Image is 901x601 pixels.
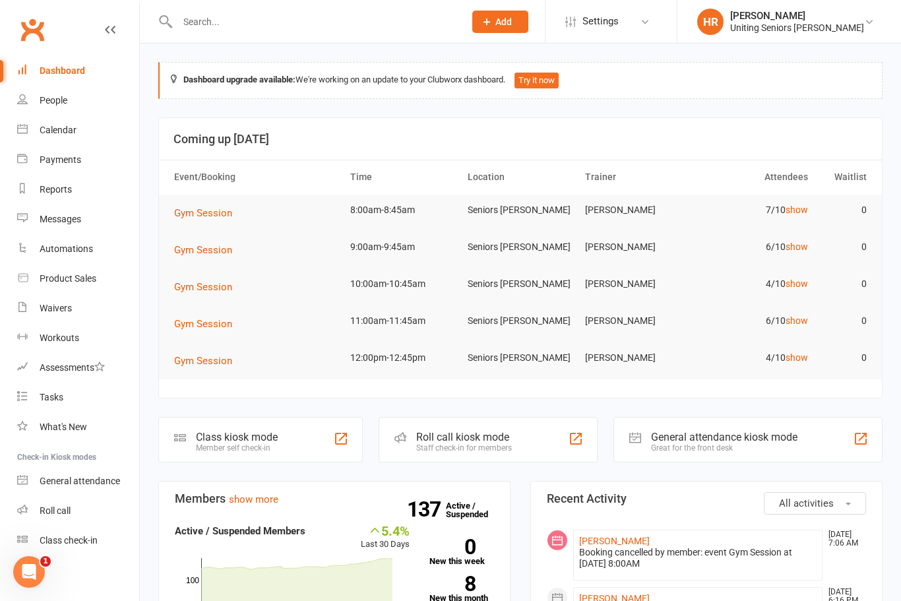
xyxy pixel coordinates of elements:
button: Gym Session [174,279,241,295]
iframe: Intercom live chat [13,556,45,588]
th: Attendees [697,160,814,194]
strong: 137 [407,499,446,519]
div: Uniting Seniors [PERSON_NAME] [730,22,864,34]
div: Class kiosk mode [196,431,278,443]
a: Tasks [17,383,139,412]
td: [PERSON_NAME] [579,232,697,263]
a: show [786,205,808,215]
a: Messages [17,205,139,234]
button: Add [472,11,528,33]
a: Clubworx [16,13,49,46]
a: show [786,352,808,363]
span: Gym Session [174,355,232,367]
h3: Coming up [DATE] [173,133,867,146]
div: [PERSON_NAME] [730,10,864,22]
a: show [786,315,808,326]
div: General attendance [40,476,120,486]
span: Gym Session [174,207,232,219]
td: 0 [814,195,873,226]
td: 11:00am-11:45am [344,305,462,336]
div: Product Sales [40,273,96,284]
td: 12:00pm-12:45pm [344,342,462,373]
td: [PERSON_NAME] [579,195,697,226]
td: 4/10 [697,269,814,300]
div: We're working on an update to your Clubworx dashboard. [158,62,883,99]
span: Settings [582,7,619,36]
a: 137Active / Suspended [446,491,504,528]
button: Gym Session [174,242,241,258]
td: 0 [814,232,873,263]
td: 0 [814,342,873,373]
div: Messages [40,214,81,224]
td: 6/10 [697,232,814,263]
strong: Dashboard upgrade available: [183,75,295,84]
div: Roll call kiosk mode [416,431,512,443]
td: [PERSON_NAME] [579,269,697,300]
td: 10:00am-10:45am [344,269,462,300]
td: 7/10 [697,195,814,226]
a: show [786,241,808,252]
div: Staff check-in for members [416,443,512,453]
td: 9:00am-9:45am [344,232,462,263]
td: 6/10 [697,305,814,336]
div: Member self check-in [196,443,278,453]
span: 1 [40,556,51,567]
div: Workouts [40,332,79,343]
strong: Active / Suspended Members [175,525,305,537]
td: 0 [814,305,873,336]
div: Booking cancelled by member: event Gym Session at [DATE] 8:00AM [579,547,817,569]
h3: Members [175,492,494,505]
a: Roll call [17,496,139,526]
h3: Recent Activity [547,492,866,505]
time: [DATE] 7:06 AM [822,530,865,548]
td: Seniors [PERSON_NAME] [462,269,579,300]
td: [PERSON_NAME] [579,342,697,373]
a: show [786,278,808,289]
strong: 8 [429,574,476,594]
div: Great for the front desk [651,443,797,453]
span: All activities [779,497,834,509]
button: All activities [764,492,866,515]
div: Roll call [40,505,71,516]
th: Waitlist [814,160,873,194]
a: Class kiosk mode [17,526,139,555]
div: Assessments [40,362,105,373]
input: Search... [173,13,455,31]
a: Dashboard [17,56,139,86]
td: Seniors [PERSON_NAME] [462,195,579,226]
span: Gym Session [174,281,232,293]
div: Class check-in [40,535,98,546]
a: [PERSON_NAME] [579,536,650,546]
th: Time [344,160,462,194]
a: Calendar [17,115,139,145]
a: People [17,86,139,115]
a: show more [229,493,278,505]
td: Seniors [PERSON_NAME] [462,232,579,263]
span: Gym Session [174,244,232,256]
strong: 0 [429,537,476,557]
a: 0New this week [429,539,495,565]
a: Reports [17,175,139,205]
th: Event/Booking [168,160,344,194]
th: Location [462,160,579,194]
a: Waivers [17,294,139,323]
div: What's New [40,422,87,432]
span: Add [495,16,512,27]
a: Automations [17,234,139,264]
div: Calendar [40,125,77,135]
th: Trainer [579,160,697,194]
div: 5.4% [361,523,410,538]
a: Product Sales [17,264,139,294]
td: Seniors [PERSON_NAME] [462,305,579,336]
td: 4/10 [697,342,814,373]
span: Gym Session [174,318,232,330]
button: Gym Session [174,353,241,369]
div: Last 30 Days [361,523,410,552]
a: Assessments [17,353,139,383]
button: Gym Session [174,316,241,332]
td: [PERSON_NAME] [579,305,697,336]
div: Waivers [40,303,72,313]
div: Tasks [40,392,63,402]
div: Payments [40,154,81,165]
div: People [40,95,67,106]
